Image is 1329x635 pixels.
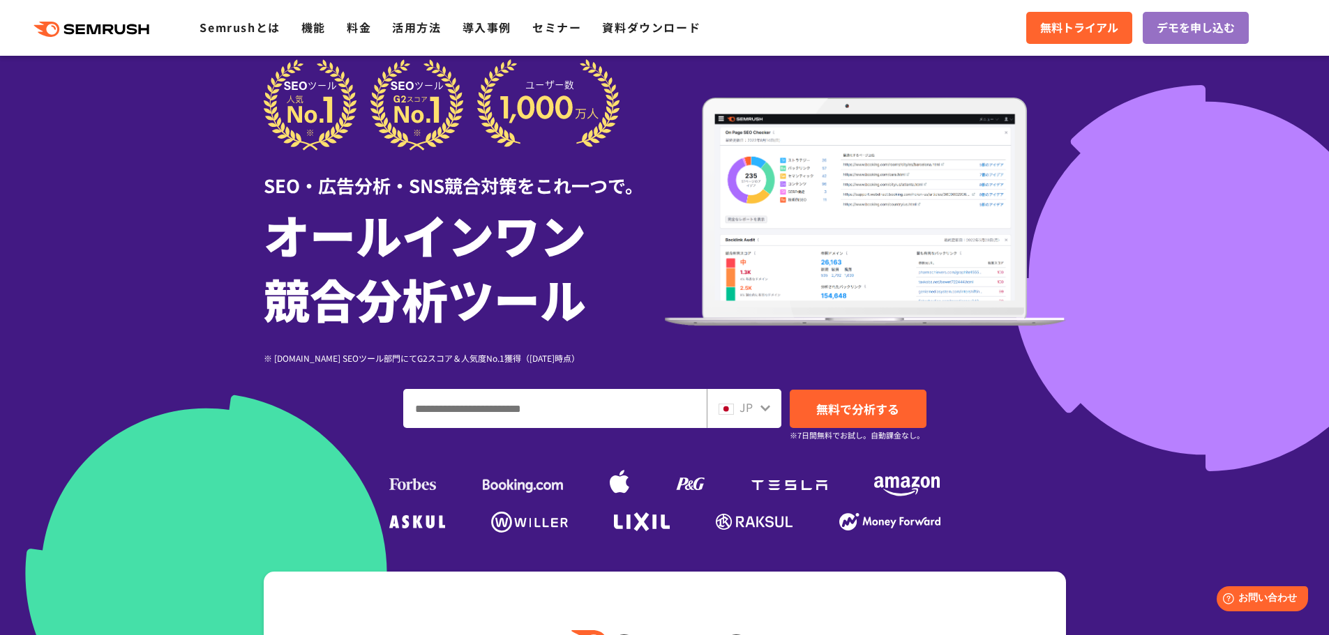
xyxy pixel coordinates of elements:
[264,202,665,330] h1: オールインワン 競合分析ツール
[200,19,280,36] a: Semrushとは
[1143,12,1249,44] a: デモを申し込む
[1040,19,1118,37] span: 無料トライアル
[739,399,753,415] span: JP
[301,19,326,36] a: 機能
[816,400,899,418] span: 無料で分析する
[602,19,700,36] a: 資料ダウンロード
[264,351,665,365] div: ※ [DOMAIN_NAME] SEOツール部門にてG2スコア＆人気度No.1獲得（[DATE]時点）
[790,429,924,442] small: ※7日間無料でお試し。自動課金なし。
[790,390,926,428] a: 無料で分析する
[1205,581,1314,620] iframe: Help widget launcher
[532,19,581,36] a: セミナー
[347,19,371,36] a: 料金
[1026,12,1132,44] a: 無料トライアル
[264,151,665,199] div: SEO・広告分析・SNS競合対策をこれ一つで。
[1157,19,1235,37] span: デモを申し込む
[404,390,706,427] input: ドメイン、キーワードまたはURLを入力してください
[463,19,511,36] a: 導入事例
[392,19,441,36] a: 活用方法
